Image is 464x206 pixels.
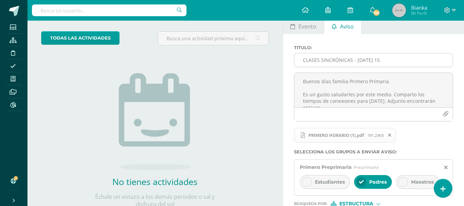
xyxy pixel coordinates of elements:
[384,131,396,139] span: Remover archivo
[294,53,453,67] input: Titulo
[411,10,427,16] span: Mi Perfil
[294,128,396,143] span: PRIMERO HORARIO (1).pdf
[411,4,427,11] span: Bianka
[298,18,316,35] span: Evento
[300,164,352,170] span: Primero Preprimaria
[305,132,367,138] span: PRIMERO HORARIO (1).pdf
[32,4,186,16] input: Busca un usuario...
[392,3,406,17] img: 45x45
[86,176,224,187] h2: No tienes actividades
[331,201,382,206] div: [object Object]
[119,73,191,170] img: no_activities.png
[340,18,354,35] span: Aviso
[324,18,361,34] a: Aviso
[294,202,327,206] span: Búsqueda por :
[41,31,120,45] a: todas las Actividades
[411,179,434,185] span: Maestros
[294,73,453,107] textarea: Buenos días familia Primero Primaria. Es un gusto saludarles por este medio. Comparto los tiempos...
[294,149,453,154] label: Selecciona los grupos a enviar aviso :
[158,32,268,45] input: Busca una actividad próxima aquí...
[283,18,324,34] a: Evento
[315,179,345,185] span: Estudiantes
[367,133,384,138] span: 791.23KB
[369,179,387,185] span: Padres
[294,45,453,50] label: Titulo :
[373,9,380,17] span: 150
[339,202,373,206] span: Estructura
[353,165,379,170] span: Preprimaria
